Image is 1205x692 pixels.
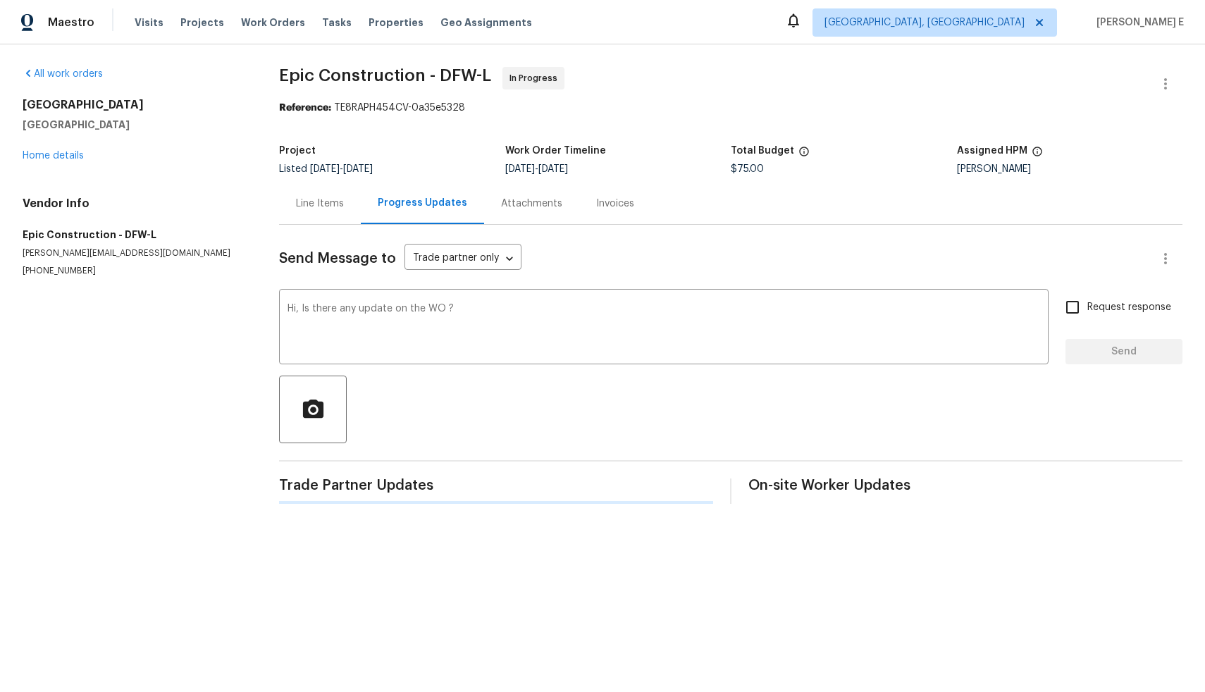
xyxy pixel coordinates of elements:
div: Progress Updates [378,196,467,210]
span: $75.00 [731,164,764,174]
h5: Epic Construction - DFW-L [23,228,245,242]
span: [PERSON_NAME] E [1091,16,1184,30]
span: Work Orders [241,16,305,30]
span: [GEOGRAPHIC_DATA], [GEOGRAPHIC_DATA] [824,16,1025,30]
h4: Vendor Info [23,197,245,211]
span: Trade Partner Updates [279,478,713,493]
span: [DATE] [505,164,535,174]
p: [PHONE_NUMBER] [23,265,245,277]
span: Geo Assignments [440,16,532,30]
span: Visits [135,16,163,30]
span: Projects [180,16,224,30]
span: Tasks [322,18,352,27]
a: All work orders [23,69,103,79]
span: [DATE] [343,164,373,174]
span: On-site Worker Updates [748,478,1182,493]
div: Attachments [501,197,562,211]
span: In Progress [509,71,563,85]
span: Listed [279,164,373,174]
h5: Total Budget [731,146,794,156]
h5: Work Order Timeline [505,146,606,156]
h5: Project [279,146,316,156]
span: Properties [369,16,424,30]
div: [PERSON_NAME] [957,164,1183,174]
span: The total cost of line items that have been proposed by Opendoor. This sum includes line items th... [798,146,810,164]
span: Send Message to [279,252,396,266]
span: [DATE] [538,164,568,174]
div: Invoices [596,197,634,211]
span: Epic Construction - DFW-L [279,67,491,84]
h5: [GEOGRAPHIC_DATA] [23,118,245,132]
span: - [310,164,373,174]
div: Line Items [296,197,344,211]
span: Request response [1087,300,1171,315]
b: Reference: [279,103,331,113]
span: - [505,164,568,174]
span: [DATE] [310,164,340,174]
h2: [GEOGRAPHIC_DATA] [23,98,245,112]
div: TE8RAPH454CV-0a35e5328 [279,101,1182,115]
span: Maestro [48,16,94,30]
div: Trade partner only [404,247,521,271]
textarea: Hi, Is there any update on the WO ? [288,304,1040,353]
h5: Assigned HPM [957,146,1027,156]
span: The hpm assigned to this work order. [1032,146,1043,164]
a: Home details [23,151,84,161]
p: [PERSON_NAME][EMAIL_ADDRESS][DOMAIN_NAME] [23,247,245,259]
